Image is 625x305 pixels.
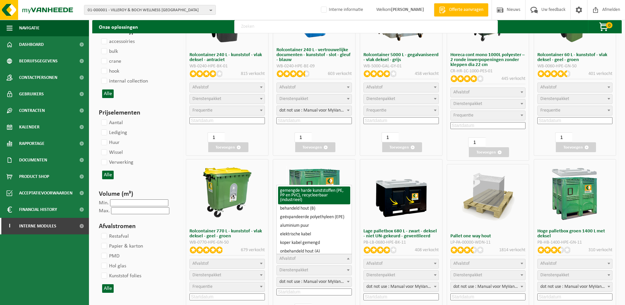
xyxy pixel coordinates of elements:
span: dot not use : Manual voor MyVanheede [363,282,439,292]
label: Wissel [100,148,123,157]
img: PB-HB-1400-HPE-GN-11 [549,164,601,220]
h3: Afvalstromen [99,221,174,231]
button: Toevoegen [382,142,422,152]
input: 1 [295,132,312,142]
button: 0 [588,20,621,33]
span: Frequentie [366,108,386,113]
span: dot not use : Manual voor MyVanheede [538,282,612,291]
input: 1 [382,132,399,142]
input: Startdatum [276,117,352,124]
span: Dashboard [19,36,44,53]
span: Frequentie [192,108,213,113]
span: Afvalstof [366,261,383,266]
img: LP-PA-00000-WDN-11 [460,169,516,225]
input: 1 [555,132,572,142]
span: Dienstenpakket [192,96,221,101]
h2: Onze oplossingen [92,20,145,33]
input: Startdatum [189,293,265,300]
input: Startdatum [189,117,265,124]
span: Dienstenpakket [279,268,308,273]
button: Alle [102,89,114,98]
h3: Rolcontainer 240 L - kunststof - vlak deksel - antraciet [189,52,265,62]
span: Bedrijfsgegevens [19,53,58,69]
input: Startdatum [276,288,352,295]
a: Offerte aanvragen [434,3,488,17]
p: 445 verkocht [501,75,526,82]
label: PMD [100,251,120,261]
span: Afvalstof [453,90,469,95]
span: Rapportage [19,135,44,152]
label: bulk [100,47,118,56]
span: Acceptatievoorwaarden [19,185,72,201]
button: 01-000001 - VILLEROY & BOCH WELLNESS [GEOGRAPHIC_DATA] [84,5,216,15]
h3: Prijselementen [99,108,174,118]
div: WB-0060-HPE-GN-50 [537,64,613,69]
input: Zoeken [234,20,498,33]
span: Afvalstof [279,256,296,261]
span: dot not use : Manual voor MyVanheede [451,282,526,291]
button: Toevoegen [469,147,509,157]
h3: Rolcontainer 770 L - kunststof - vlak deksel - geel - groen [189,229,265,239]
button: Toevoegen [208,142,248,152]
span: Frequentie [540,108,560,113]
span: dot not use : Manual voor MyVanheede [276,106,352,116]
p: 310 verkocht [588,247,612,254]
input: Startdatum [450,122,526,129]
p: 603 verkocht [328,70,352,77]
button: Alle [102,171,114,179]
p: 458 verkocht [415,70,439,77]
h3: Horeca cont mono 1000L polyester – 2 ronde inwerpopeningen zonder kleppen dia 22 cm [450,52,526,67]
span: dot not use : Manual voor MyVanheede [364,282,439,291]
p: 408 verkocht [415,247,439,254]
span: Offerte aanvragen [447,7,485,13]
button: Toevoegen [295,142,335,152]
img: WB-0770-HPE-GN-50 [199,164,255,220]
span: dot not use : Manual voor MyVanheede [537,282,613,292]
span: Dienstenpakket [453,273,482,278]
label: Huur [100,138,120,148]
span: Contactpersonen [19,69,57,86]
p: 401 verkocht [588,70,612,77]
span: 01-000001 - VILLEROY & BOCH WELLNESS [GEOGRAPHIC_DATA] [88,5,207,15]
span: Afvalstof [540,261,556,266]
button: Alle [102,284,114,293]
span: Documenten [19,152,47,168]
span: Kalender [19,119,40,135]
h3: Volume (m³) [99,189,174,199]
span: dot not use : Manual voor MyVanheede [450,282,526,292]
input: Startdatum [450,293,526,300]
h3: Lage palletbox 680 L - zwart - deksel - niet UN-gekeurd - geventileerd [363,229,439,239]
label: Lediging [100,128,127,138]
label: Interne informatie [320,5,363,15]
span: Dienstenpakket [279,96,308,101]
p: 815 verkocht [241,70,265,77]
div: LP-PA-00000-WDN-11 [450,240,526,245]
div: WB-0770-HPE-GN-50 [189,240,265,245]
label: internal collection [100,76,148,86]
label: hook [100,66,119,76]
input: 1 [468,137,485,147]
span: Dienstenpakket [192,273,221,278]
label: Verwerking [100,157,133,167]
h3: Rolcontainer 240 L - vertrouwelijke documenten - kunststof - slot - gleuf - blauw [276,48,352,62]
li: koper kabel gemengd [278,239,350,247]
span: Dienstenpakket [540,273,569,278]
li: onbehandeld hout (A) [278,247,350,256]
label: Papier & karton [100,241,143,251]
li: elektrische kabel [278,230,350,239]
span: Navigatie [19,20,40,36]
span: Afvalstof [366,85,383,90]
div: WB-0240-HPE-BE-09 [276,64,352,69]
span: dot not use : Manual voor MyVanheede [277,277,352,287]
span: Dienstenpakket [453,101,482,106]
input: Startdatum [363,117,439,124]
li: behandeld hout (B) [278,204,350,213]
input: Startdatum [363,293,439,300]
li: aluminium puur [278,221,350,230]
div: WB-0240-HPE-BK-01 [189,64,265,69]
span: Frequentie [192,284,213,289]
h3: Hoge palletbox groen 1400 L met deksel [537,229,613,239]
span: dot not use : Manual voor MyVanheede [276,277,352,287]
span: Contracten [19,102,45,119]
label: Min. [99,200,109,206]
